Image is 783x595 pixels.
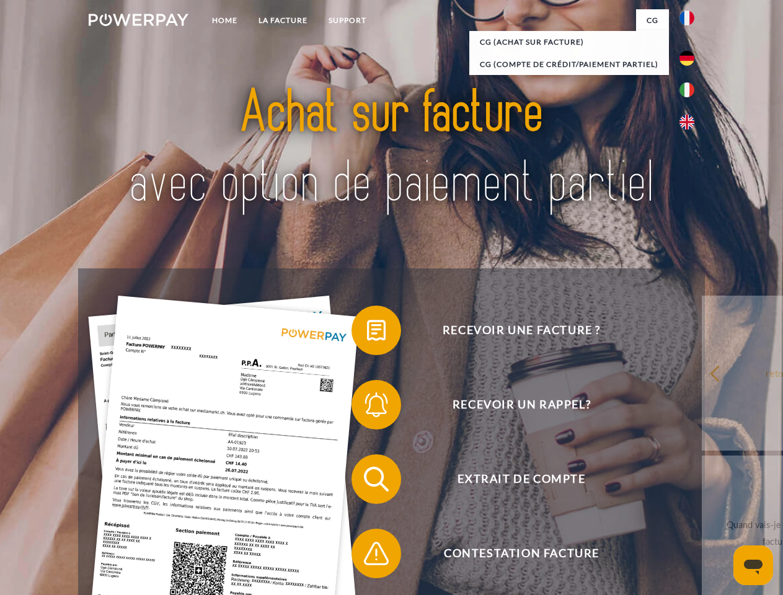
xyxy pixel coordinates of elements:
span: Extrait de compte [369,454,673,504]
img: logo-powerpay-white.svg [89,14,188,26]
img: fr [679,11,694,25]
a: CG [636,9,669,32]
button: Extrait de compte [352,454,674,504]
a: LA FACTURE [248,9,318,32]
button: Recevoir une facture ? [352,306,674,355]
iframe: Bouton de lancement de la fenêtre de messagerie [733,545,773,585]
span: Contestation Facture [369,529,673,578]
button: Contestation Facture [352,529,674,578]
span: Recevoir un rappel? [369,380,673,430]
img: qb_warning.svg [361,538,392,569]
a: CG (achat sur facture) [469,31,669,53]
img: de [679,51,694,66]
span: Recevoir une facture ? [369,306,673,355]
a: Home [201,9,248,32]
a: Support [318,9,377,32]
img: title-powerpay_fr.svg [118,59,665,237]
img: qb_search.svg [361,464,392,495]
img: en [679,115,694,130]
button: Recevoir un rappel? [352,380,674,430]
img: qb_bill.svg [361,315,392,346]
img: it [679,82,694,97]
a: CG (Compte de crédit/paiement partiel) [469,53,669,76]
img: qb_bell.svg [361,389,392,420]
